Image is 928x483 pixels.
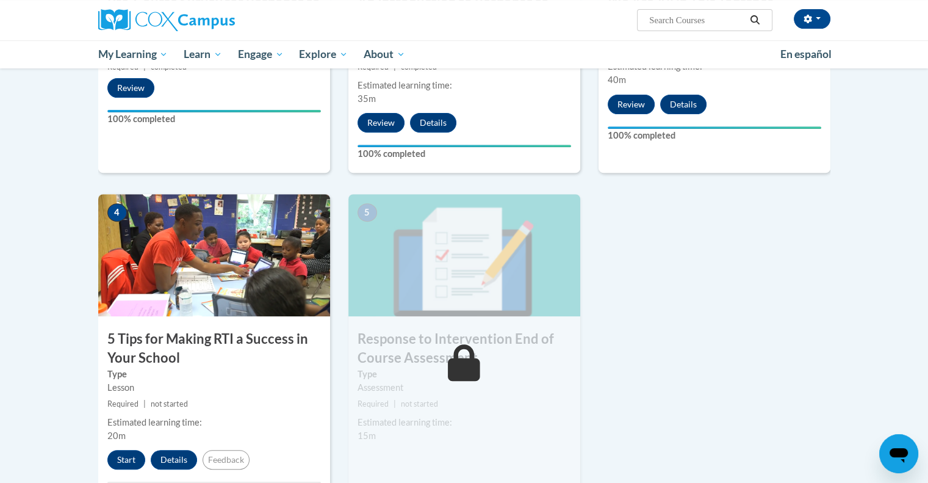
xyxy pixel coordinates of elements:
[184,47,222,62] span: Learn
[107,112,321,126] label: 100% completed
[608,126,821,129] div: Your progress
[107,399,138,409] span: Required
[746,13,764,27] button: Search
[356,40,413,68] a: About
[772,42,840,67] a: En español
[879,434,918,473] iframe: Button to launch messaging window
[107,450,145,470] button: Start
[358,399,389,409] span: Required
[107,381,321,394] div: Lesson
[780,48,832,60] span: En español
[348,330,580,368] h3: Response to Intervention End of Course Assessment
[107,368,321,381] label: Type
[151,399,188,409] span: not started
[291,40,356,68] a: Explore
[660,95,707,114] button: Details
[107,430,126,441] span: 20m
[348,194,580,316] img: Course Image
[401,399,438,409] span: not started
[358,430,376,441] span: 15m
[230,40,292,68] a: Engage
[364,47,405,62] span: About
[107,110,321,112] div: Your progress
[358,79,571,92] div: Estimated learning time:
[299,47,348,62] span: Explore
[608,74,626,85] span: 40m
[107,78,154,98] button: Review
[358,147,571,161] label: 100% completed
[358,203,377,222] span: 5
[358,145,571,147] div: Your progress
[358,113,405,133] button: Review
[203,450,250,470] button: Feedback
[176,40,230,68] a: Learn
[358,93,376,104] span: 35m
[98,47,168,62] span: My Learning
[794,9,830,29] button: Account Settings
[90,40,176,68] a: My Learning
[107,416,321,429] div: Estimated learning time:
[410,113,456,133] button: Details
[394,399,396,409] span: |
[358,416,571,429] div: Estimated learning time:
[98,330,330,368] h3: 5 Tips for Making RTI a Success in Your School
[358,381,571,394] div: Assessment
[648,13,746,27] input: Search Courses
[143,399,146,409] span: |
[98,9,330,31] a: Cox Campus
[238,47,284,62] span: Engage
[80,40,849,68] div: Main menu
[107,203,127,222] span: 4
[358,368,571,381] label: Type
[608,95,655,114] button: Review
[608,129,821,142] label: 100% completed
[98,9,235,31] img: Cox Campus
[98,194,330,316] img: Course Image
[151,450,197,470] button: Details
